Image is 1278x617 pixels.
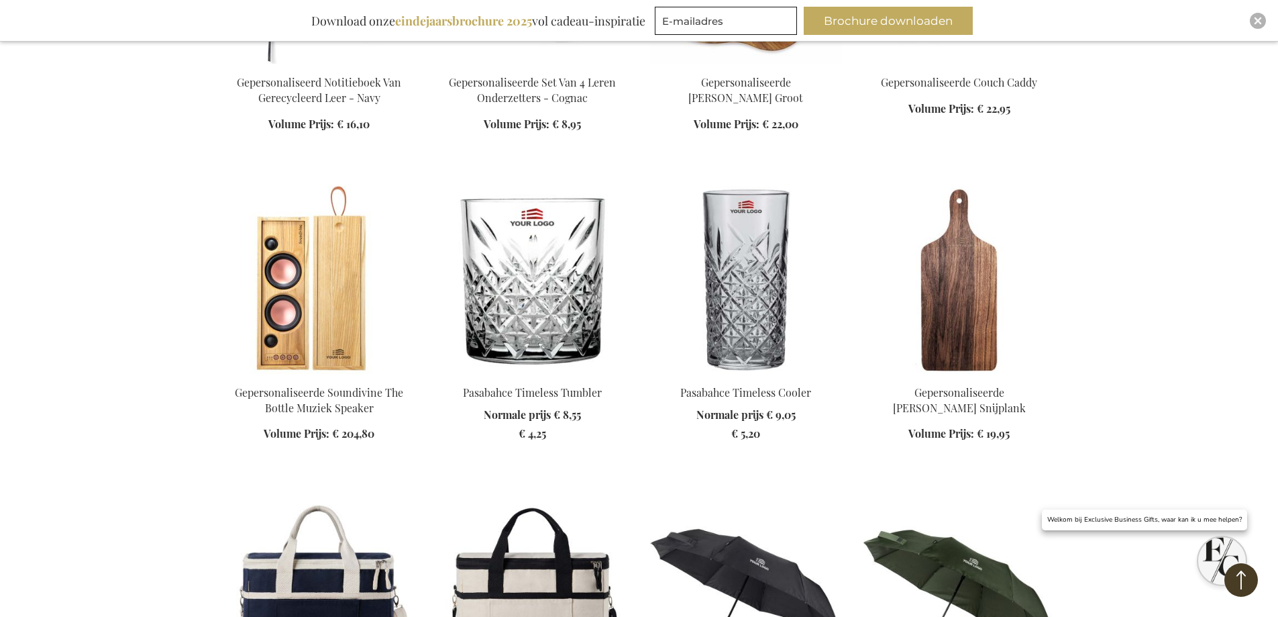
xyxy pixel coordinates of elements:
[908,101,1010,117] a: Volume Prijs: € 22,95
[694,117,798,132] a: Volume Prijs: € 22,00
[762,117,798,131] span: € 22,00
[553,408,581,422] span: € 8,55
[437,58,629,71] a: Gepersonaliseerde Set Van 4 Leren Onderzetters - Cognac
[696,426,796,442] a: € 5,20
[223,186,415,374] img: Personalised Soundivine The Bottle Music Speaker
[655,7,801,39] form: marketing offers and promotions
[655,7,797,35] input: E-mailadres
[552,117,581,131] span: € 8,95
[337,117,370,131] span: € 16,10
[977,101,1010,115] span: € 22,95
[863,369,1055,381] a: Gepersonaliseerde Walnoot Snijplank
[650,186,842,374] img: Pasabahce Timeless Cooler
[1254,17,1262,25] img: Close
[463,385,602,399] a: Pasabahce Timeless Tumbler
[908,426,974,440] span: Volume Prijs:
[484,408,551,422] span: Normale prijs
[731,426,760,440] span: € 5,20
[437,369,629,381] a: Pasabahce Timeless Tumbler
[680,385,811,399] a: Pasabahce Timeless Cooler
[395,13,532,29] b: eindejaarsbrochure 2025
[908,101,974,115] span: Volume Prijs:
[437,186,629,374] img: Pasabahce Timeless Tumbler
[804,7,973,35] button: Brochure downloaden
[881,75,1037,89] a: Gepersonaliseerde Couch Caddy
[650,58,842,71] a: Gepersonaliseerde Veia Serveerplank Groot
[908,426,1010,442] a: Volume Prijs: € 19,95
[696,408,763,422] span: Normale prijs
[863,58,1055,71] a: Gepersonaliseerde Couch Caddy
[863,186,1055,374] img: Gepersonaliseerde Walnoot Snijplank
[332,426,374,440] span: € 204,80
[519,426,546,440] span: € 4,25
[223,58,415,71] a: Personalised Baltimore GRS Certified Paper & PU Notebook
[688,75,803,105] a: Gepersonaliseerde [PERSON_NAME] Groot
[305,7,651,35] div: Download onze vol cadeau-inspiratie
[694,117,759,131] span: Volume Prijs:
[484,117,581,132] a: Volume Prijs: € 8,95
[977,426,1010,440] span: € 19,95
[766,408,796,422] span: € 9,05
[893,385,1026,415] a: Gepersonaliseerde [PERSON_NAME] Snijplank
[484,426,581,442] a: € 4,25
[268,117,334,131] span: Volume Prijs:
[235,385,403,415] a: Gepersonaliseerde Soundivine The Bottle Muziek Speaker
[268,117,370,132] a: Volume Prijs: € 16,10
[237,75,401,105] a: Gepersonaliseerd Notitieboek Van Gerecycleerd Leer - Navy
[1250,13,1266,29] div: Close
[264,426,329,440] span: Volume Prijs:
[449,75,616,105] a: Gepersonaliseerde Set Van 4 Leren Onderzetters - Cognac
[650,369,842,381] a: Pasabahce Timeless Cooler
[484,117,549,131] span: Volume Prijs:
[264,426,374,442] a: Volume Prijs: € 204,80
[223,369,415,381] a: Personalised Soundivine The Bottle Music Speaker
